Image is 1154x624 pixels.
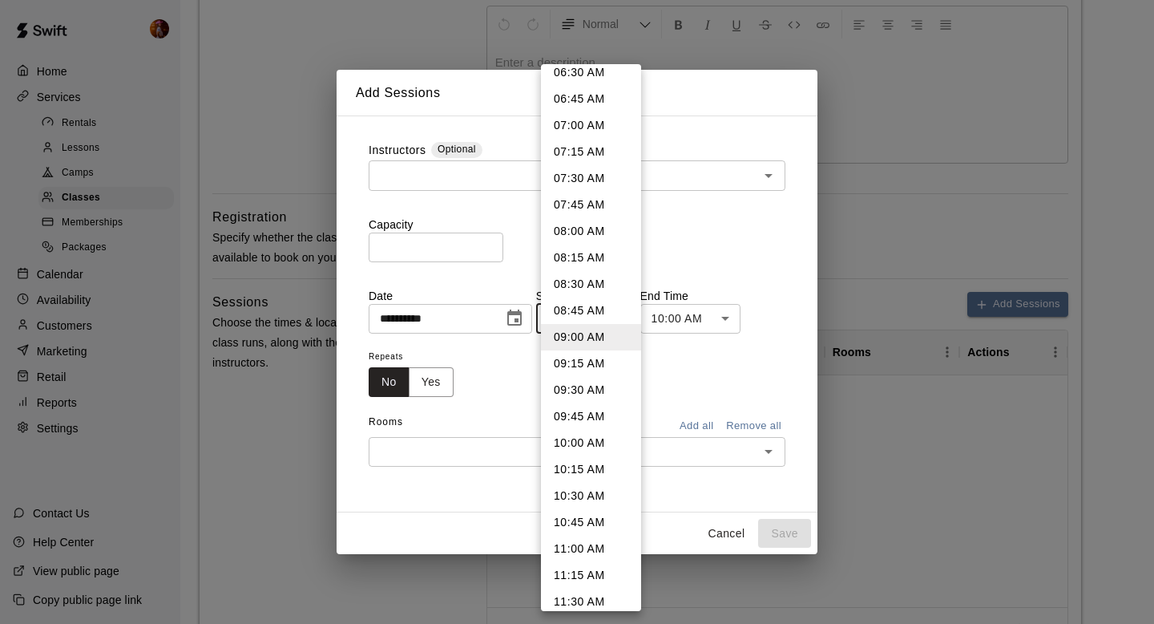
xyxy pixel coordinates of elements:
[541,350,641,377] li: 09:15 AM
[541,483,641,509] li: 10:30 AM
[541,192,641,218] li: 07:45 AM
[541,403,641,430] li: 09:45 AM
[541,509,641,536] li: 10:45 AM
[541,86,641,112] li: 06:45 AM
[541,245,641,271] li: 08:15 AM
[541,298,641,324] li: 08:45 AM
[541,562,641,589] li: 11:15 AM
[541,139,641,165] li: 07:15 AM
[541,112,641,139] li: 07:00 AM
[541,456,641,483] li: 10:15 AM
[541,536,641,562] li: 11:00 AM
[541,324,641,350] li: 09:00 AM
[541,589,641,615] li: 11:30 AM
[541,165,641,192] li: 07:30 AM
[541,59,641,86] li: 06:30 AM
[541,271,641,298] li: 08:30 AM
[541,218,641,245] li: 08:00 AM
[541,430,641,456] li: 10:00 AM
[541,377,641,403] li: 09:30 AM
